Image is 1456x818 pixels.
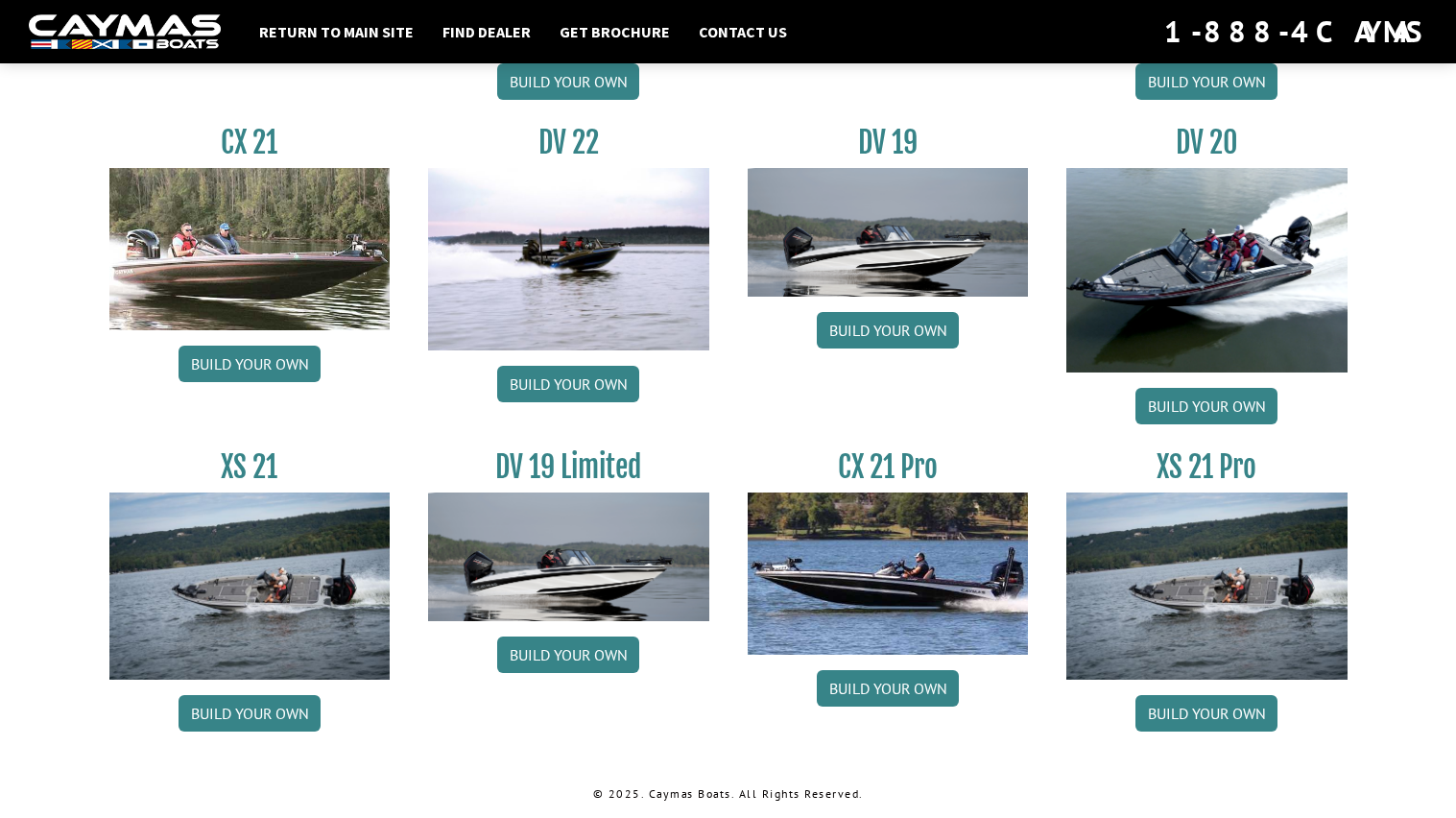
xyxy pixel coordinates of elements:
h3: XS 21 [109,449,391,485]
h3: DV 22 [428,125,709,160]
img: XS_21_thumbnail.jpg [109,493,391,680]
div: 1-888-4CAYMAS [1164,11,1427,53]
a: Build your own [497,63,639,100]
h3: CX 21 [109,125,391,160]
p: © 2025. Caymas Boats. All Rights Reserved. [109,785,1348,803]
a: Return to main site [250,19,423,44]
img: dv-19-ban_from_website_for_caymas_connect.png [428,493,709,621]
img: DV_20_from_website_for_caymas_connect.png [1066,168,1348,373]
a: Build your own [179,695,321,732]
img: white-logo-c9c8dbefe5ff5ceceb0f0178aa75bf4bb51f6bca0971e226c86eb53dfe498488.png [29,14,221,50]
a: Build your own [817,312,959,349]
a: Build your own [497,637,639,673]
h3: DV 19 [748,125,1029,160]
a: Build your own [1135,695,1277,732]
a: Get Brochure [550,19,680,44]
a: Build your own [817,670,959,707]
a: Contact Us [689,19,797,44]
img: DV22_original_motor_cropped_for_caymas_connect.jpg [428,168,709,350]
h3: DV 19 Limited [428,449,709,485]
a: Find Dealer [433,19,540,44]
img: XS_21_thumbnail.jpg [1066,493,1348,680]
img: CX-21Pro_thumbnail.jpg [748,493,1029,654]
a: Build your own [1135,63,1277,100]
a: Build your own [1135,388,1277,424]
a: Build your own [497,366,639,402]
img: CX21_thumb.jpg [109,168,391,329]
h3: CX 21 Pro [748,449,1029,485]
h3: DV 20 [1066,125,1348,160]
h3: XS 21 Pro [1066,449,1348,485]
a: Build your own [179,346,321,382]
img: dv-19-ban_from_website_for_caymas_connect.png [748,168,1029,297]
